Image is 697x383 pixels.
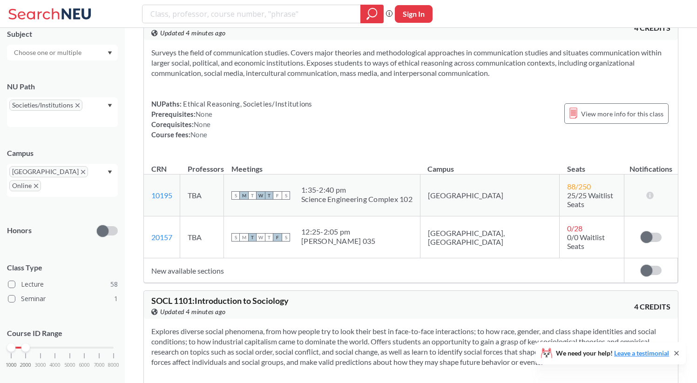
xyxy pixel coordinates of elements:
p: Honors [7,225,32,236]
div: 1:35 - 2:40 pm [301,185,413,195]
span: OnlineX to remove pill [9,180,41,191]
span: M [240,191,248,200]
span: 4 CREDITS [634,23,670,33]
input: Class, professor, course number, "phrase" [149,6,354,22]
div: NU Path [7,81,118,92]
span: None [190,130,207,139]
a: 10195 [151,191,172,200]
span: View more info for this class [581,108,663,120]
span: 7000 [94,363,105,368]
th: Meetings [224,155,420,175]
span: We need your help! [556,350,669,356]
span: T [248,191,257,200]
span: 0 / 28 [567,224,582,233]
th: Professors [180,155,224,175]
span: Class Type [7,262,118,273]
span: W [257,191,265,200]
div: 12:25 - 2:05 pm [301,227,375,236]
label: Seminar [8,293,118,305]
p: Course ID Range [7,328,118,339]
td: New available sections [144,258,624,283]
a: 20157 [151,233,172,242]
svg: X to remove pill [81,170,85,174]
span: [GEOGRAPHIC_DATA]X to remove pill [9,166,88,177]
svg: X to remove pill [75,103,80,108]
div: Subject [7,29,118,39]
span: S [282,191,290,200]
span: Societies/InstitutionsX to remove pill [9,100,82,111]
th: Seats [560,155,624,175]
button: Sign In [395,5,433,23]
div: Dropdown arrow [7,45,118,60]
span: T [265,233,273,242]
span: Ethical Reasoning, Societies/Institutions [182,100,312,108]
span: Updated 4 minutes ago [160,28,226,38]
svg: Dropdown arrow [108,104,112,108]
svg: Dropdown arrow [108,51,112,55]
section: Surveys the field of communication studies. Covers major theories and methodological approaches i... [151,47,670,78]
span: 8000 [108,363,119,368]
div: Science Engineering Complex 102 [301,195,413,204]
span: SOCL 1101 : Introduction to Sociology [151,296,289,306]
span: 88 / 250 [567,182,591,191]
svg: magnifying glass [366,7,378,20]
div: Societies/InstitutionsX to remove pillDropdown arrow [7,97,118,127]
div: NUPaths: Prerequisites: Corequisites: Course fees: [151,99,312,140]
span: 0/0 Waitlist Seats [567,233,605,250]
span: T [248,233,257,242]
span: W [257,233,265,242]
span: S [231,191,240,200]
span: S [282,233,290,242]
span: 3000 [35,363,46,368]
div: Campus [7,148,118,158]
label: Lecture [8,278,118,290]
span: T [265,191,273,200]
span: None [196,110,212,118]
div: magnifying glass [360,5,384,23]
input: Choose one or multiple [9,47,88,58]
span: F [273,191,282,200]
th: Notifications [624,155,678,175]
span: S [231,233,240,242]
section: Explores diverse social phenomena, from how people try to look their best in face-to-face interac... [151,326,670,367]
span: 25/25 Waitlist Seats [567,191,613,208]
span: M [240,233,248,242]
td: [GEOGRAPHIC_DATA], [GEOGRAPHIC_DATA] [420,216,559,258]
svg: Dropdown arrow [108,170,112,174]
span: 5000 [64,363,75,368]
a: Leave a testimonial [614,349,669,357]
td: [GEOGRAPHIC_DATA] [420,175,559,216]
span: 4000 [49,363,61,368]
span: 2000 [20,363,31,368]
td: TBA [180,175,224,216]
span: 6000 [79,363,90,368]
th: Campus [420,155,559,175]
span: 58 [110,279,118,289]
span: None [194,120,210,128]
span: F [273,233,282,242]
span: 1 [114,294,118,304]
div: [GEOGRAPHIC_DATA]X to remove pillOnlineX to remove pillDropdown arrow [7,164,118,197]
span: 4 CREDITS [634,302,670,312]
span: 1000 [6,363,17,368]
svg: X to remove pill [34,184,38,188]
td: TBA [180,216,224,258]
div: [PERSON_NAME] 035 [301,236,375,246]
span: Updated 4 minutes ago [160,307,226,317]
div: CRN [151,164,167,174]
